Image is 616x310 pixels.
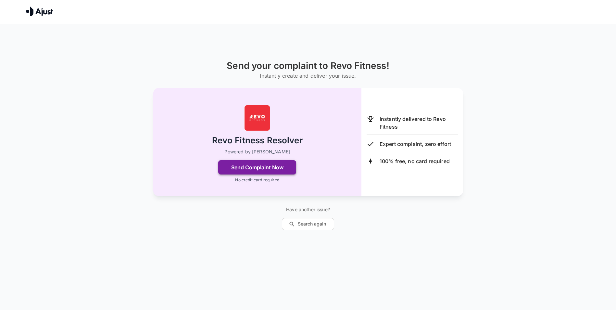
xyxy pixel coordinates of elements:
[282,206,334,213] p: Have another issue?
[235,177,279,183] p: No credit card required
[244,105,270,131] img: Revo Fitness
[227,60,389,71] h1: Send your complaint to Revo Fitness!
[380,140,451,148] p: Expert complaint, zero effort
[218,160,296,174] button: Send Complaint Now
[26,6,53,16] img: Ajust
[282,218,334,230] button: Search again
[224,149,290,155] p: Powered by [PERSON_NAME]
[212,135,303,146] h2: Revo Fitness Resolver
[227,71,389,80] h6: Instantly create and deliver your issue.
[380,115,458,131] p: Instantly delivered to Revo Fitness
[380,157,450,165] p: 100% free, no card required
